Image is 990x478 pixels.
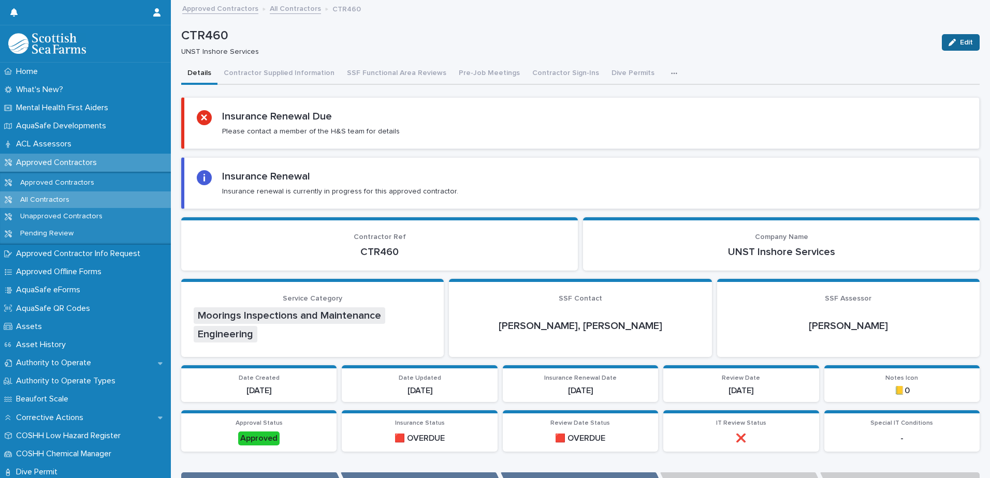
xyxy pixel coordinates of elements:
button: Details [181,63,217,85]
p: [DATE] [669,386,812,396]
p: Approved Contractors [12,178,103,187]
p: Home [12,67,46,77]
button: Contractor Sign-Ins [526,63,605,85]
span: Edit [960,39,973,46]
p: [PERSON_NAME], [PERSON_NAME] [461,320,699,332]
p: [DATE] [187,386,330,396]
p: Corrective Actions [12,413,92,423]
span: SSF Assessor [825,295,871,302]
span: Company Name [755,233,808,241]
span: Notes Icon [885,375,918,381]
p: UNST Inshore Services [181,48,929,56]
div: Approved [238,431,280,445]
span: Review Date [722,375,760,381]
p: ACL Assessors [12,139,80,149]
p: COSHH Low Hazard Register [12,431,129,441]
p: [DATE] [509,386,652,396]
p: - [831,434,973,443]
p: Authority to Operate Types [12,376,124,386]
p: Assets [12,322,50,332]
p: Dive Permit [12,467,66,477]
h2: Insurance Renewal [222,170,310,183]
button: Edit [942,34,980,51]
p: Please contact a member of the H&S team for details [222,127,400,136]
p: 🟥 OVERDUE [509,434,652,443]
span: SSF Contact [559,295,602,302]
span: Special IT Conditions [870,420,933,426]
img: bPIBxiqnSb2ggTQWdOVV [8,33,86,54]
span: Date Updated [399,375,441,381]
span: Engineering [194,326,257,342]
h2: Insurance Renewal Due [222,110,332,123]
p: Approved Contractor Info Request [12,249,149,259]
p: AquaSafe QR Codes [12,304,98,313]
p: CTR460 [332,3,361,14]
p: COSHH Chemical Manager [12,449,120,459]
p: AquaSafe Developments [12,121,114,131]
p: [PERSON_NAME] [730,320,967,332]
p: [DATE] [348,386,491,396]
p: What's New? [12,85,71,95]
span: Insurance Renewal Date [544,375,617,381]
span: Service Category [283,295,342,302]
p: Approved Offline Forms [12,267,110,277]
a: All Contractors [270,2,321,14]
p: Approved Contractors [12,158,105,168]
button: Pre-Job Meetings [453,63,526,85]
p: Asset History [12,340,74,350]
p: Mental Health First Aiders [12,103,117,113]
p: 📒0 [831,386,973,396]
span: Contractor Ref [354,233,406,241]
span: Insurance Status [395,420,445,426]
p: Insurance renewal is currently in progress for this approved contractor. [222,187,458,196]
p: All Contractors [12,196,78,204]
p: Authority to Operate [12,358,99,368]
span: Date Created [239,375,280,381]
button: Dive Permits [605,63,661,85]
span: IT Review Status [716,420,766,426]
button: Contractor Supplied Information [217,63,341,85]
span: Moorings Inspections and Maintenance [194,307,385,324]
a: Approved Contractors [182,2,258,14]
p: 🟥 OVERDUE [348,434,491,443]
p: Beaufort Scale [12,394,77,404]
p: AquaSafe eForms [12,285,89,295]
span: Approval Status [236,420,283,426]
p: CTR460 [194,246,565,258]
p: UNST Inshore Services [595,246,967,258]
button: SSF Functional Area Reviews [341,63,453,85]
p: ❌ [669,434,812,443]
p: CTR460 [181,28,934,43]
p: Pending Review [12,229,82,238]
p: Unapproved Contractors [12,212,111,221]
span: Review Date Status [550,420,610,426]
